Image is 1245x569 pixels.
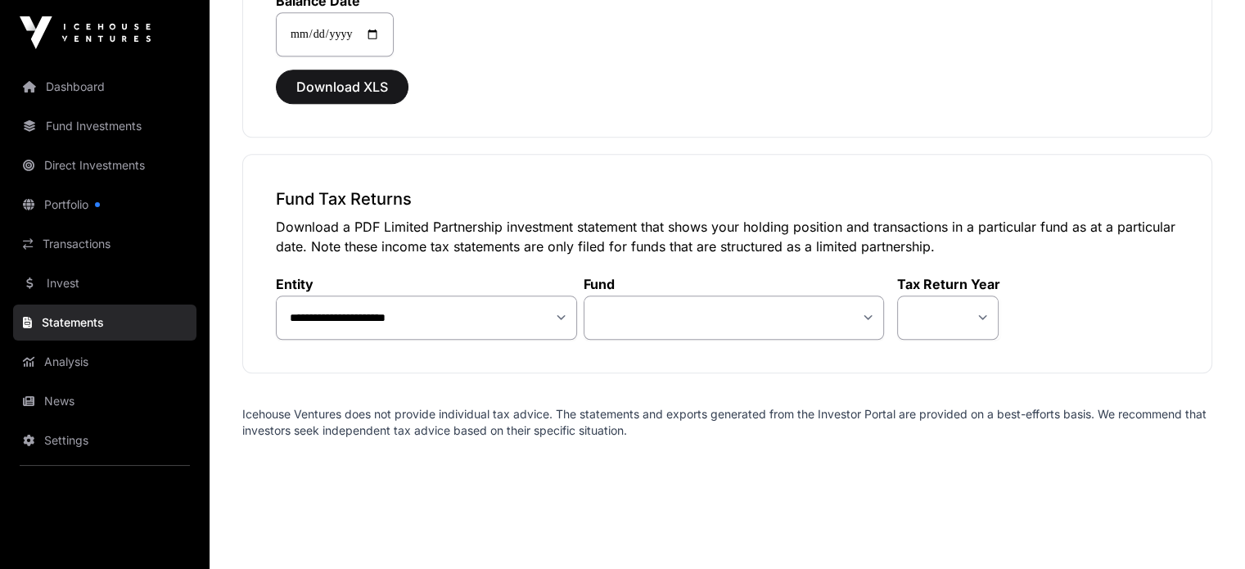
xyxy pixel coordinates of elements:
[276,70,408,104] button: Download XLS
[276,217,1179,256] p: Download a PDF Limited Partnership investment statement that shows your holding position and tran...
[276,187,1179,210] h3: Fund Tax Returns
[13,226,196,262] a: Transactions
[13,265,196,301] a: Invest
[276,276,577,292] label: Entity
[296,77,388,97] span: Download XLS
[242,406,1212,439] p: Icehouse Ventures does not provide individual tax advice. The statements and exports generated fr...
[13,187,196,223] a: Portfolio
[13,383,196,419] a: News
[13,147,196,183] a: Direct Investments
[584,276,885,292] label: Fund
[897,276,1000,292] label: Tax Return Year
[13,422,196,458] a: Settings
[1163,490,1245,569] iframe: Chat Widget
[13,108,196,144] a: Fund Investments
[20,16,151,49] img: Icehouse Ventures Logo
[13,69,196,105] a: Dashboard
[13,305,196,341] a: Statements
[13,344,196,380] a: Analysis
